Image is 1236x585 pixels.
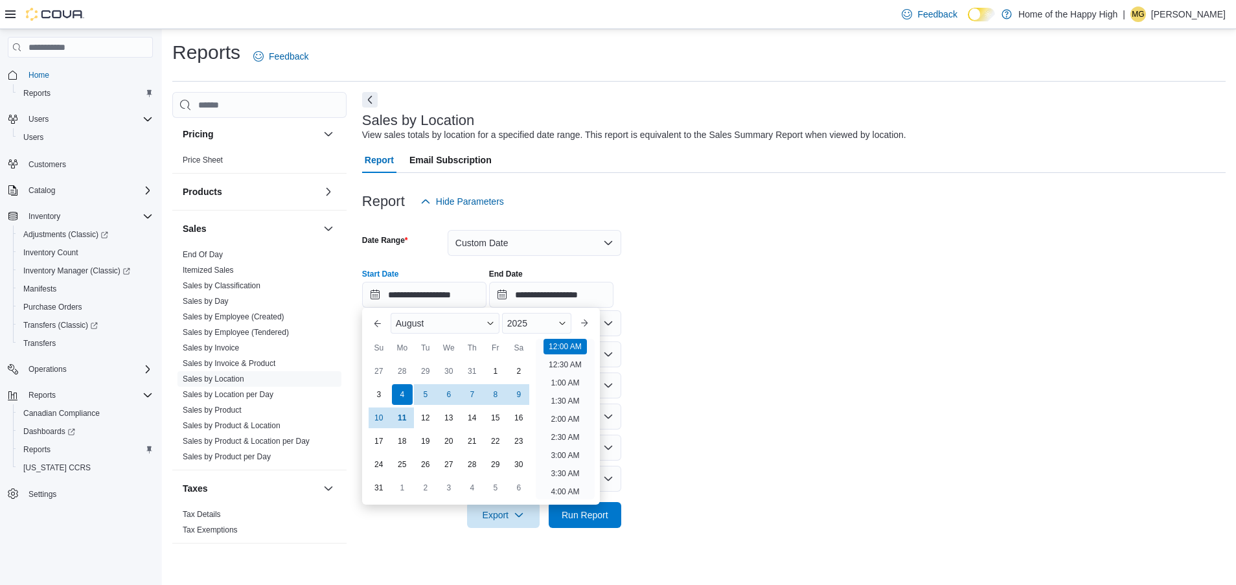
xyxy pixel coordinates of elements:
[23,284,56,294] span: Manifests
[18,317,103,333] a: Transfers (Classic)
[18,299,153,315] span: Purchase Orders
[8,60,153,537] nav: Complex example
[545,484,584,499] li: 4:00 AM
[18,336,153,351] span: Transfers
[13,459,158,477] button: [US_STATE] CCRS
[183,296,229,306] span: Sales by Day
[439,338,459,358] div: We
[917,8,957,21] span: Feedback
[502,313,571,334] div: Button. Open the year selector. 2025 is currently selected.
[183,281,260,291] span: Sales by Classification
[18,245,84,260] a: Inventory Count
[172,247,347,470] div: Sales
[183,327,289,338] span: Sales by Employee (Tendered)
[18,424,153,439] span: Dashboards
[183,328,289,337] a: Sales by Employee (Tendered)
[18,406,153,421] span: Canadian Compliance
[367,313,388,334] button: Previous Month
[18,281,153,297] span: Manifests
[183,452,271,462] span: Sales by Product per Day
[415,431,436,452] div: day-19
[1018,6,1117,22] p: Home of the Happy High
[18,299,87,315] a: Purchase Orders
[409,147,492,173] span: Email Subscription
[183,312,284,322] span: Sales by Employee (Created)
[18,460,96,476] a: [US_STATE] CCRS
[18,460,153,476] span: Washington CCRS
[183,128,213,141] h3: Pricing
[29,364,67,374] span: Operations
[603,349,613,360] button: Open list of options
[23,247,78,258] span: Inventory Count
[415,454,436,475] div: day-26
[13,84,158,102] button: Reports
[18,130,153,145] span: Users
[396,318,424,328] span: August
[18,442,153,457] span: Reports
[23,209,153,224] span: Inventory
[23,444,51,455] span: Reports
[475,502,532,528] span: Export
[392,454,413,475] div: day-25
[462,361,483,382] div: day-31
[439,384,459,405] div: day-6
[1151,6,1226,22] p: [PERSON_NAME]
[23,183,60,198] button: Catalog
[367,360,531,499] div: August, 2025
[369,407,389,428] div: day-10
[545,430,584,445] li: 2:30 AM
[183,222,207,235] h3: Sales
[485,361,506,382] div: day-1
[23,302,82,312] span: Purchase Orders
[183,185,222,198] h3: Products
[29,70,49,80] span: Home
[29,114,49,124] span: Users
[26,8,84,21] img: Cova
[3,110,158,128] button: Users
[183,185,318,198] button: Products
[968,21,968,22] span: Dark Mode
[13,298,158,316] button: Purchase Orders
[415,477,436,498] div: day-2
[23,157,71,172] a: Customers
[545,466,584,481] li: 3:30 AM
[183,421,280,430] a: Sales by Product & Location
[321,221,336,236] button: Sales
[369,454,389,475] div: day-24
[509,361,529,382] div: day-2
[362,92,378,108] button: Next
[462,431,483,452] div: day-21
[18,424,80,439] a: Dashboards
[248,43,314,69] a: Feedback
[489,282,613,308] input: Press the down key to open a popover containing a calendar.
[183,128,318,141] button: Pricing
[13,404,158,422] button: Canadian Compliance
[485,431,506,452] div: day-22
[23,320,98,330] span: Transfers (Classic)
[545,375,584,391] li: 1:00 AM
[507,318,527,328] span: 2025
[3,181,158,200] button: Catalog
[183,509,221,520] span: Tax Details
[23,387,153,403] span: Reports
[545,393,584,409] li: 1:30 AM
[23,209,65,224] button: Inventory
[269,50,308,63] span: Feedback
[23,463,91,473] span: [US_STATE] CCRS
[362,113,475,128] h3: Sales by Location
[321,126,336,142] button: Pricing
[23,111,153,127] span: Users
[23,487,62,502] a: Settings
[544,357,587,373] li: 12:30 AM
[172,507,347,543] div: Taxes
[183,266,234,275] a: Itemized Sales
[362,128,906,142] div: View sales totals by location for a specified date range. This report is equivalent to the Sales ...
[439,477,459,498] div: day-3
[536,339,595,499] ul: Time
[485,338,506,358] div: Fr
[18,336,61,351] a: Transfers
[23,132,43,143] span: Users
[183,405,242,415] span: Sales by Product
[392,407,413,428] div: day-11
[362,235,408,246] label: Date Range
